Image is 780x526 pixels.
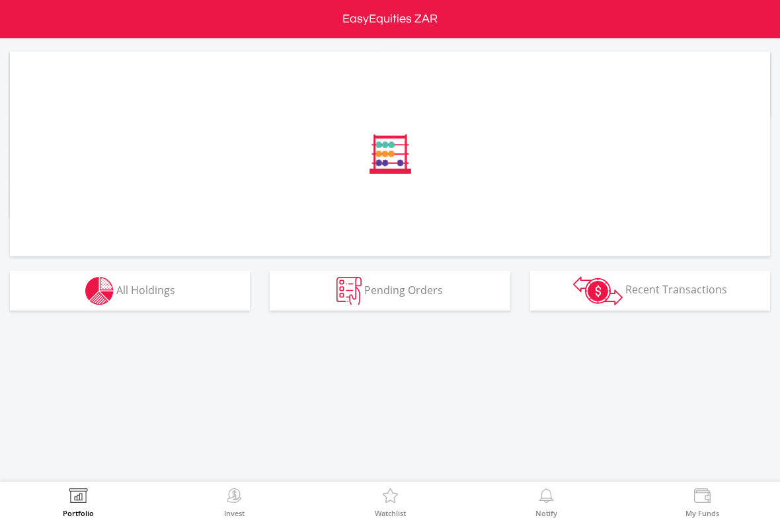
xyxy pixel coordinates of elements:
[364,282,443,297] span: Pending Orders
[530,271,770,311] button: Recent Transactions
[375,509,406,517] label: Watchlist
[85,277,114,305] img: holdings-wht.png
[685,509,719,517] label: My Funds
[336,277,362,305] img: pending_instructions-wht.png
[375,488,406,517] a: Watchlist
[535,488,557,517] a: Notify
[224,488,245,517] a: Invest
[63,509,94,517] label: Portfolio
[692,488,713,507] img: View Funds
[536,488,557,507] img: View Notifications
[116,282,175,297] span: All Holdings
[270,271,510,311] button: Pending Orders
[10,271,250,311] button: All Holdings
[380,488,401,507] img: Watchlist
[224,509,245,517] label: Invest
[625,282,727,297] span: Recent Transactions
[573,276,623,305] img: transactions-zar-wht.png
[535,509,557,517] label: Notify
[224,488,245,507] img: Invest Now
[63,488,94,517] a: Portfolio
[68,488,89,507] img: View Portfolio
[685,488,719,517] a: My Funds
